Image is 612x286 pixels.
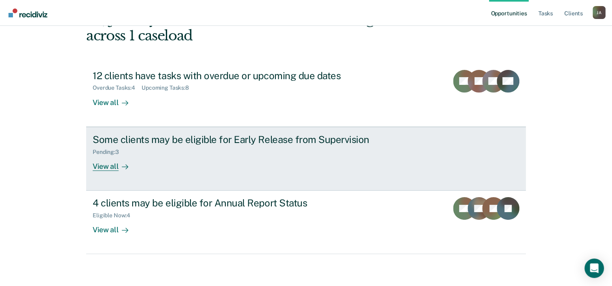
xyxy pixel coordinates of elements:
[86,63,526,127] a: 12 clients have tasks with overdue or upcoming due datesOverdue Tasks:4Upcoming Tasks:8View all
[86,127,526,191] a: Some clients may be eligible for Early Release from SupervisionPending:3View all
[93,84,142,91] div: Overdue Tasks : 4
[86,11,438,44] div: Hi, Jazzmyn. We’ve found some outstanding items across 1 caseload
[142,84,195,91] div: Upcoming Tasks : 8
[93,149,125,156] div: Pending : 3
[93,155,138,171] div: View all
[8,8,47,17] img: Recidiviz
[93,134,377,145] div: Some clients may be eligible for Early Release from Supervision
[86,191,526,254] a: 4 clients may be eligible for Annual Report StatusEligible Now:4View all
[93,197,377,209] div: 4 clients may be eligible for Annual Report Status
[593,6,606,19] div: J A
[93,212,137,219] div: Eligible Now : 4
[93,91,138,107] div: View all
[93,70,377,82] div: 12 clients have tasks with overdue or upcoming due dates
[584,259,604,278] div: Open Intercom Messenger
[93,219,138,235] div: View all
[593,6,606,19] button: Profile dropdown button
